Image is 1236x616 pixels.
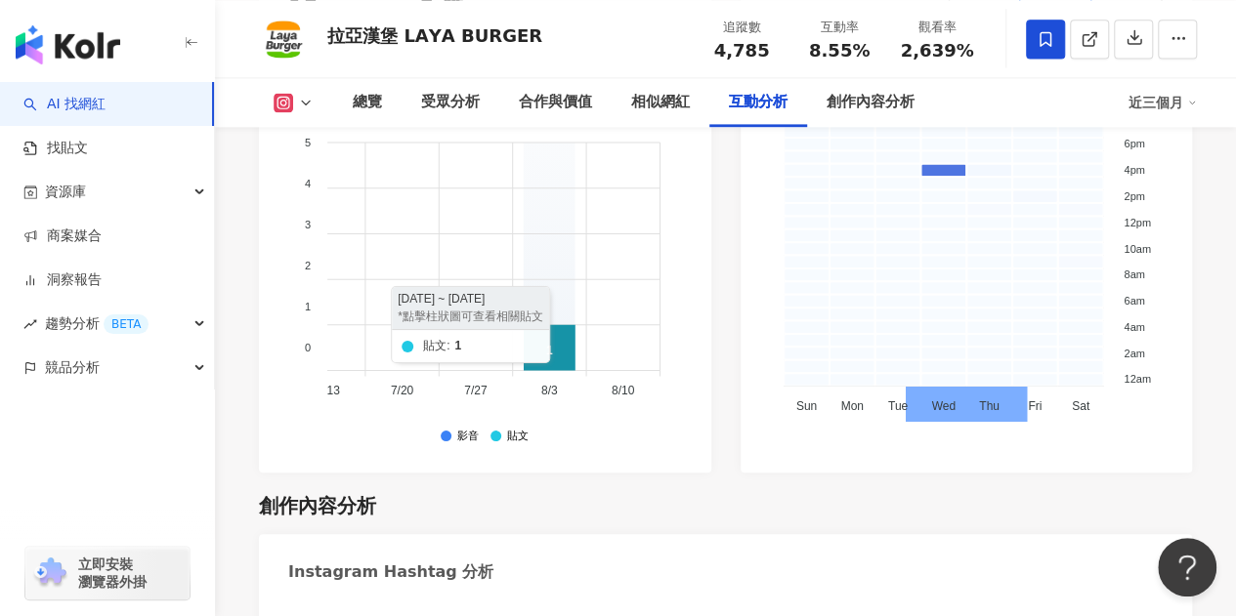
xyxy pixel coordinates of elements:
[1124,217,1151,228] tspan: 12pm
[1071,398,1089,412] tspan: Sat
[78,555,147,591] span: 立即安裝 瀏覽器外掛
[840,398,863,412] tspan: Mon
[317,383,340,396] tspan: 7/13
[327,23,542,48] div: 拉亞漢堡 𝗟𝗔𝗬𝗔 𝗕𝗨𝗥𝗚𝗘𝗥
[1124,138,1144,149] tspan: 6pm
[900,18,974,37] div: 觀看率
[631,91,690,114] div: 相似網紅
[305,342,311,353] tspan: 0
[979,398,1000,412] tspan: Thu
[45,302,149,346] span: 趨勢分析
[704,18,779,37] div: 追蹤數
[25,547,190,599] a: chrome extension立即安裝 瀏覽器外掛
[901,41,974,61] span: 2,639%
[1158,538,1216,596] iframe: Help Scout Beacon - Open
[391,383,414,396] tspan: 7/20
[1124,348,1144,359] tspan: 2am
[1124,295,1144,307] tspan: 6am
[612,383,635,396] tspan: 8/10
[288,561,493,583] div: Instagram Hashtag 分析
[259,492,376,519] div: 創作內容分析
[23,270,102,290] a: 洞察報告
[1124,268,1144,280] tspan: 8am
[507,431,529,443] div: 貼文
[104,314,149,334] div: BETA
[254,10,313,68] img: KOL Avatar
[464,383,488,396] tspan: 7/27
[827,91,915,114] div: 創作內容分析
[305,137,311,148] tspan: 5
[795,398,816,412] tspan: Sun
[31,557,69,589] img: chrome extension
[1124,242,1151,254] tspan: 10am
[23,139,88,158] a: 找貼文
[802,18,876,37] div: 互動率
[1124,373,1151,385] tspan: 12am
[16,25,120,64] img: logo
[1028,398,1042,412] tspan: Fri
[305,219,311,230] tspan: 3
[887,398,908,412] tspan: Tue
[353,91,382,114] div: 總覽
[1124,190,1144,202] tspan: 2pm
[45,346,100,390] span: 競品分析
[1124,164,1144,176] tspan: 4pm
[305,178,311,189] tspan: 4
[421,91,480,114] div: 受眾分析
[729,91,788,114] div: 互動分析
[519,91,592,114] div: 合作與價值
[809,41,870,61] span: 8.55%
[305,260,311,271] tspan: 2
[1129,87,1197,118] div: 近三個月
[23,95,106,114] a: searchAI 找網紅
[23,317,37,331] span: rise
[23,226,102,246] a: 商案媒合
[457,431,479,443] div: 影音
[305,301,311,312] tspan: 1
[931,398,955,412] tspan: Wed
[714,40,770,61] span: 4,785
[1124,321,1144,333] tspan: 4am
[541,383,558,396] tspan: 8/3
[45,170,86,214] span: 資源庫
